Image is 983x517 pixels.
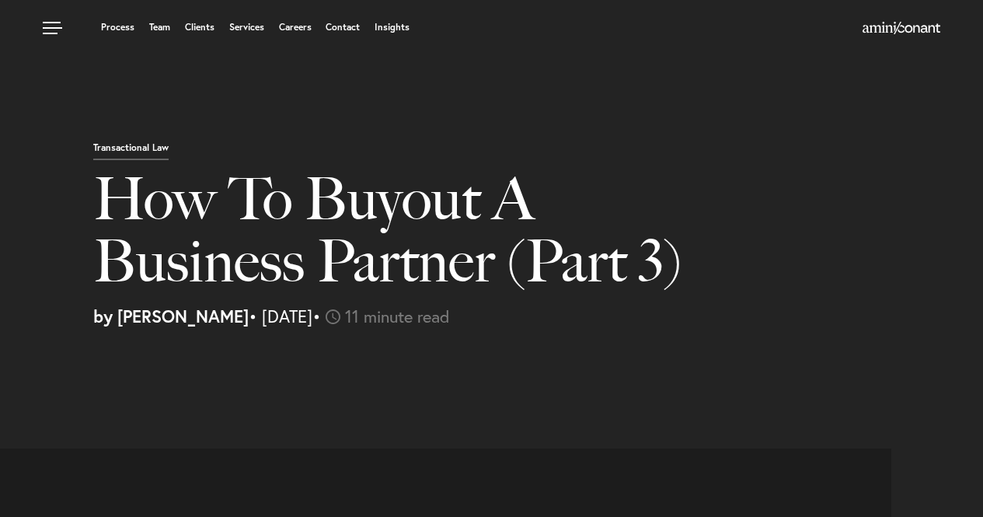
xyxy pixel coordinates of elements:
[375,23,410,32] a: Insights
[93,143,169,160] p: Transactional Law
[93,168,708,308] h1: How To Buyout A Business Partner (Part 3)
[229,23,264,32] a: Services
[863,22,940,34] img: Amini & Conant
[345,305,450,327] span: 11 minute read
[863,23,940,35] a: Home
[185,23,214,32] a: Clients
[326,309,340,324] img: icon-time-light.svg
[279,23,312,32] a: Careers
[101,23,134,32] a: Process
[93,305,249,327] strong: by [PERSON_NAME]
[93,308,971,325] p: • [DATE]
[149,23,170,32] a: Team
[326,23,360,32] a: Contact
[312,305,321,327] span: •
